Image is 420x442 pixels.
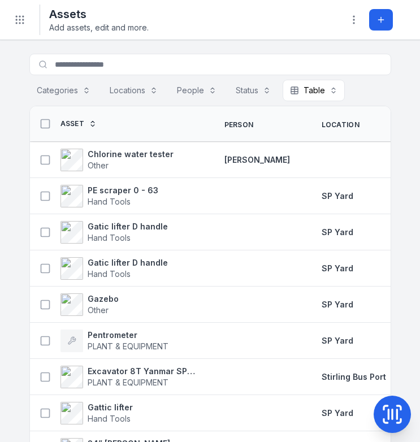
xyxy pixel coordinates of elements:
span: SP Yard [322,191,353,201]
button: Status [228,80,278,101]
strong: Gazebo [88,293,119,305]
span: Asset [60,119,85,128]
button: People [170,80,224,101]
a: SP Yard [322,335,353,346]
strong: PE scraper 0 - 63 [88,185,158,196]
a: Chlorine water testerOther [60,149,174,171]
span: Stirling Bus Port [322,372,386,382]
span: SP Yard [322,227,353,237]
a: SP Yard [322,227,353,238]
strong: Pentrometer [88,330,168,341]
span: Other [88,305,109,315]
span: Hand Tools [88,197,131,206]
a: PE scraper 0 - 63Hand Tools [60,185,158,207]
span: Other [88,161,109,170]
span: Hand Tools [88,233,131,242]
span: SP Yard [322,263,353,273]
span: Person [224,120,254,129]
span: Add assets, edit and more. [49,22,149,33]
strong: Gattic lifter [88,402,133,413]
a: Asset [60,119,97,128]
a: PentrometerPLANT & EQUIPMENT [60,330,168,352]
a: Stirling Bus Port [322,371,386,383]
a: SP Yard [322,190,353,202]
a: [PERSON_NAME] [224,154,290,166]
span: PLANT & EQUIPMENT [88,378,168,387]
span: Location [322,120,360,129]
strong: Gatic lifter D handle [88,257,168,268]
a: Gatic lifter D handleHand Tools [60,221,168,244]
strong: Chlorine water tester [88,149,174,160]
span: Hand Tools [88,414,131,423]
a: SP Yard [322,299,353,310]
a: Gattic lifterHand Tools [60,402,133,424]
a: GazeboOther [60,293,119,316]
a: Gatic lifter D handleHand Tools [60,257,168,280]
a: SP Yard [322,263,353,274]
span: SP Yard [322,300,353,309]
h2: Assets [49,6,149,22]
a: SP Yard [322,408,353,419]
span: Hand Tools [88,269,131,279]
a: Excavator 8T Yanmar SP025PLANT & EQUIPMENT [60,366,197,388]
span: SP Yard [322,408,353,418]
strong: Gatic lifter D handle [88,221,168,232]
span: SP Yard [322,336,353,345]
button: Table [283,80,345,101]
span: PLANT & EQUIPMENT [88,341,168,351]
button: Toggle navigation [9,9,31,31]
strong: Excavator 8T Yanmar SP025 [88,366,197,377]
